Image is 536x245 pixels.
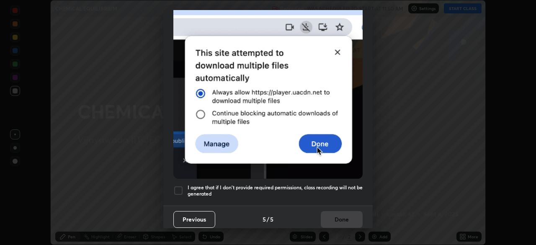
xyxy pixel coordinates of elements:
h4: 5 [270,215,273,224]
button: Previous [173,211,215,228]
h4: 5 [263,215,266,224]
h5: I agree that if I don't provide required permissions, class recording will not be generated [188,184,363,197]
h4: / [267,215,269,224]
